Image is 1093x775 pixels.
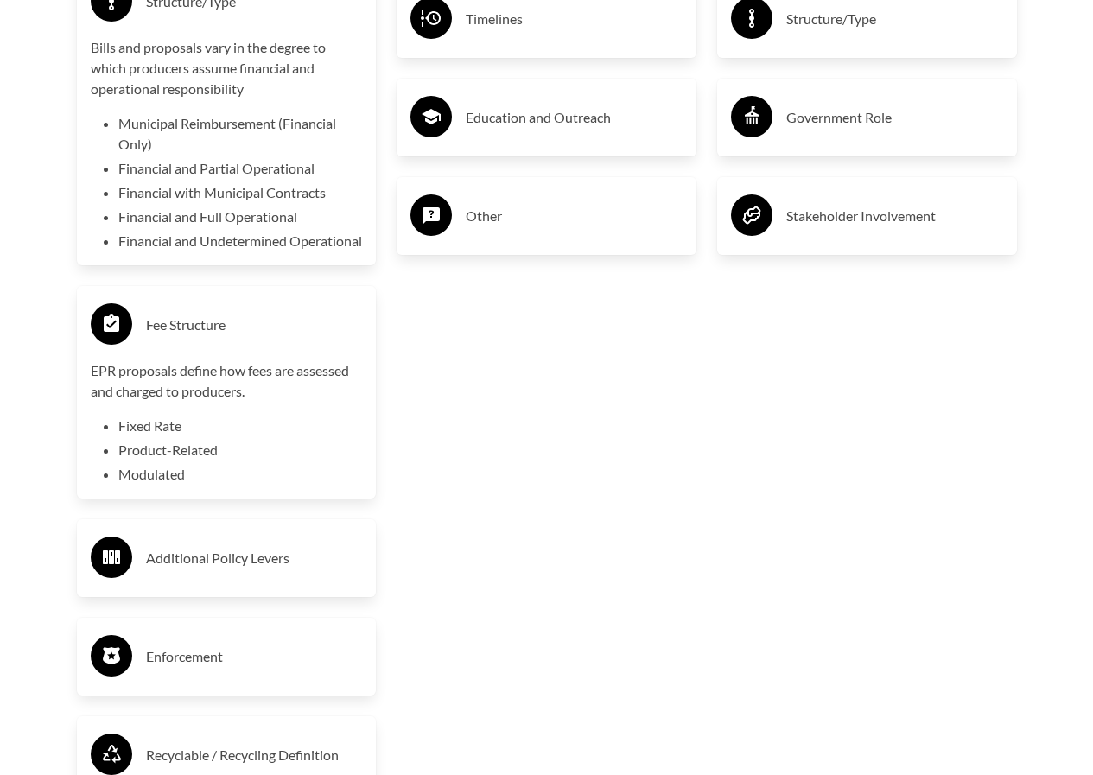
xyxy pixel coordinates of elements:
[466,104,683,131] h3: Education and Outreach
[118,182,363,203] li: Financial with Municipal Contracts
[466,202,683,230] h3: Other
[118,464,363,485] li: Modulated
[118,440,363,461] li: Product-Related
[466,5,683,33] h3: Timelines
[118,158,363,179] li: Financial and Partial Operational
[146,741,363,769] h3: Recyclable / Recycling Definition
[146,643,363,670] h3: Enforcement
[91,37,363,99] p: Bills and proposals vary in the degree to which producers assume financial and operational respon...
[118,206,363,227] li: Financial and Full Operational
[786,104,1003,131] h3: Government Role
[118,231,363,251] li: Financial and Undetermined Operational
[91,360,363,402] p: EPR proposals define how fees are assessed and charged to producers.
[786,202,1003,230] h3: Stakeholder Involvement
[118,113,363,155] li: Municipal Reimbursement (Financial Only)
[146,311,363,339] h3: Fee Structure
[146,544,363,572] h3: Additional Policy Levers
[786,5,1003,33] h3: Structure/Type
[118,416,363,436] li: Fixed Rate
